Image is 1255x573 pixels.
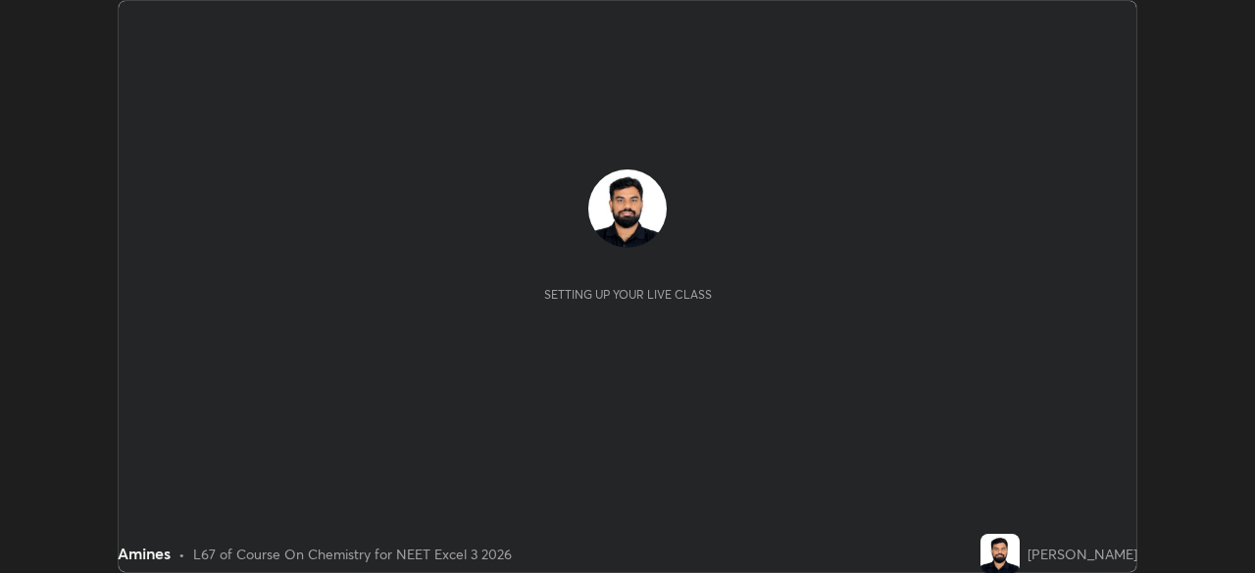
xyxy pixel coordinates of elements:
[193,544,512,564] div: L67 of Course On Chemistry for NEET Excel 3 2026
[544,287,712,302] div: Setting up your live class
[178,544,185,564] div: •
[118,542,171,565] div: Amines
[1028,544,1137,564] div: [PERSON_NAME]
[980,534,1020,573] img: 4925d321413647ba8554cd8cd00796ad.jpg
[588,169,667,248] img: 4925d321413647ba8554cd8cd00796ad.jpg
